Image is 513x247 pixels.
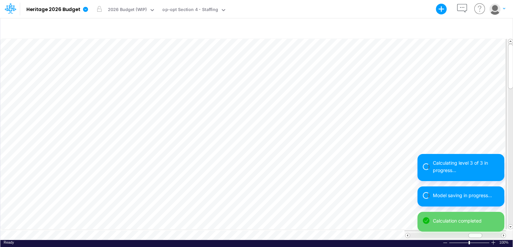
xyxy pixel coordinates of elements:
div: Zoom [469,241,470,244]
div: op-opt Section 4 - Staffing [162,6,218,14]
div: Model saving in progress... [433,192,499,199]
div: Zoom level [499,240,509,245]
div: In Ready mode [4,240,14,245]
span: Ready [4,240,14,244]
div: Zoom [449,240,491,245]
div: Zoom In [491,240,496,245]
span: 100% [499,240,509,245]
div: Calculating level 3 of 3 in progress... [433,159,499,173]
div: Calculation completed [433,217,499,224]
div: Zoom Out [443,240,448,245]
b: Heritage 2026 Budget [26,7,80,13]
div: 2026 Budget (WIP) [108,6,147,14]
